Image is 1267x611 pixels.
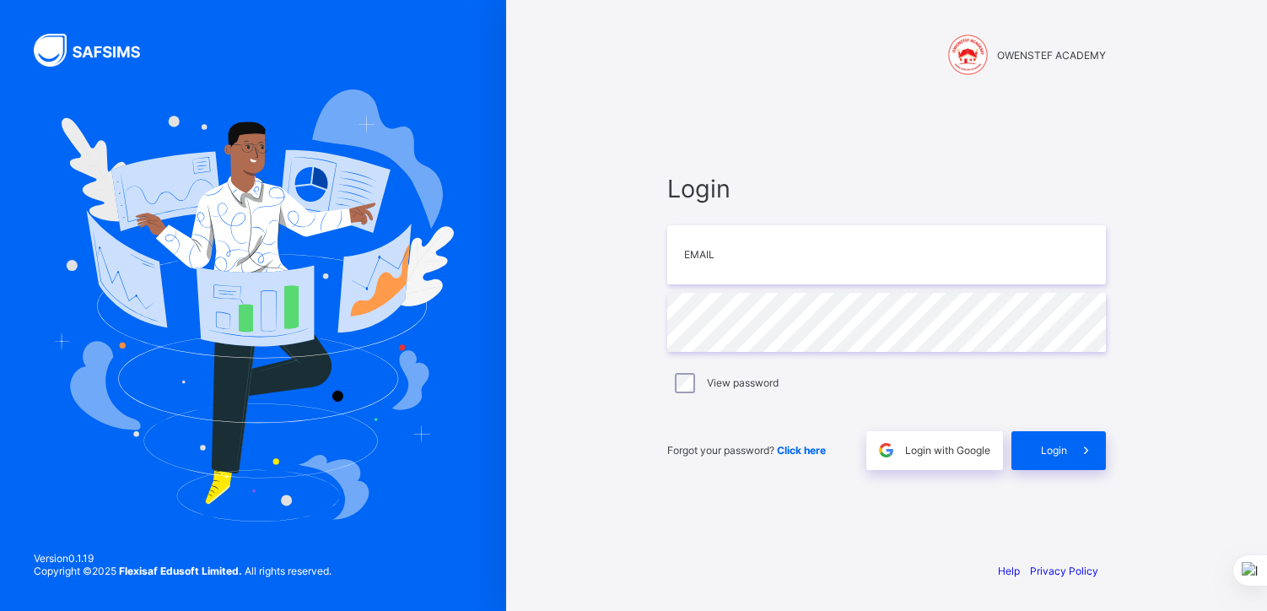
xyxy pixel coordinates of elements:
img: Hero Image [52,89,454,522]
span: Login [1041,444,1067,457]
img: SAFSIMS Logo [34,34,160,67]
label: View password [707,376,779,389]
a: Help [998,565,1020,577]
span: Version 0.1.19 [34,552,332,565]
a: Click here [777,444,826,457]
span: Login [667,174,1106,203]
span: Forgot your password? [667,444,826,457]
span: OWENSTEF ACADEMY [997,49,1106,62]
span: Copyright © 2025 All rights reserved. [34,565,332,577]
strong: Flexisaf Edusoft Limited. [119,565,242,577]
a: Privacy Policy [1030,565,1098,577]
span: Login with Google [905,444,990,457]
img: google.396cfc9801f0270233282035f929180a.svg [876,441,896,460]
